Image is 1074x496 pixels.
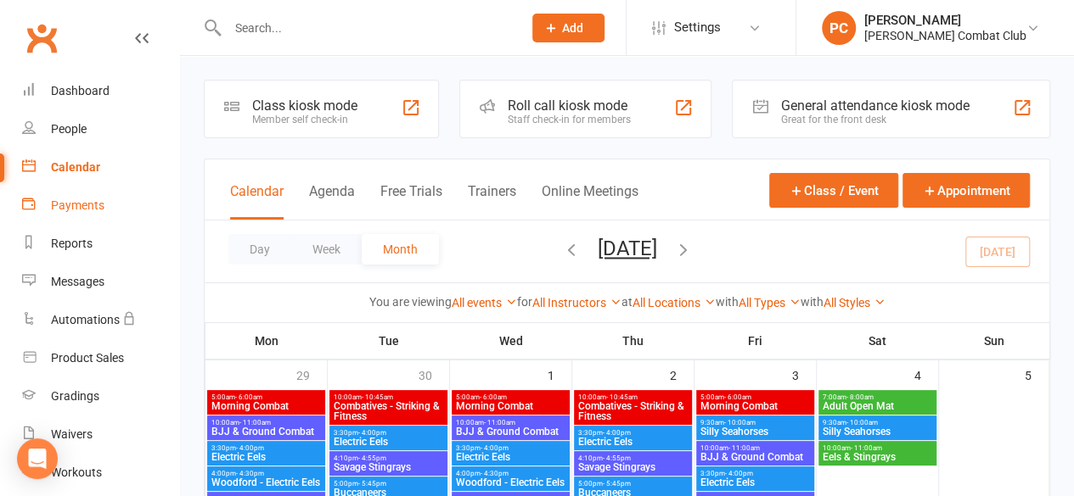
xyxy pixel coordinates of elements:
[211,426,322,437] span: BJJ & Ground Combat
[22,415,179,454] a: Waivers
[51,275,104,288] div: Messages
[51,122,87,136] div: People
[22,263,179,301] a: Messages
[577,462,689,472] span: Savage Stingrays
[455,419,566,426] span: 10:00am
[235,393,262,401] span: - 6:00am
[508,98,631,114] div: Roll call kiosk mode
[358,480,386,488] span: - 5:45pm
[22,301,179,339] a: Automations
[700,470,811,477] span: 3:30pm
[914,360,938,388] div: 4
[481,444,509,452] span: - 4:00pm
[700,426,811,437] span: Silly Seahorses
[22,110,179,148] a: People
[700,419,811,426] span: 9:30am
[542,183,638,220] button: Online Meetings
[296,360,327,388] div: 29
[694,323,817,359] th: Fri
[455,452,566,462] span: Electric Eels
[22,187,179,225] a: Payments
[1025,360,1049,388] div: 5
[700,401,811,411] span: Morning Combat
[769,173,898,208] button: Class / Event
[577,454,689,462] span: 4:10pm
[577,437,689,447] span: Electric Eels
[22,339,179,377] a: Product Sales
[939,323,1049,359] th: Sun
[362,234,439,265] button: Month
[621,295,633,309] strong: at
[792,360,816,388] div: 3
[864,13,1026,28] div: [PERSON_NAME]
[572,323,694,359] th: Thu
[577,480,689,488] span: 5:00pm
[51,313,120,326] div: Automations
[577,393,689,401] span: 10:00am
[455,477,566,488] span: Woodford - Electric Eels
[291,234,362,265] button: Week
[517,295,532,309] strong: for
[455,444,566,452] span: 3:30pm
[603,429,631,437] span: - 4:00pm
[358,429,386,437] span: - 4:00pm
[51,389,99,403] div: Gradings
[700,444,811,452] span: 10:00am
[333,454,444,462] span: 4:10pm
[358,454,386,462] span: - 4:55pm
[51,84,110,98] div: Dashboard
[333,401,444,421] span: Combatives - Striking & Fitness
[211,470,322,477] span: 4:00pm
[51,198,104,212] div: Payments
[333,462,444,472] span: Savage Stingrays
[236,470,264,477] span: - 4:30pm
[724,419,756,426] span: - 10:00am
[716,295,739,309] strong: with
[211,401,322,411] span: Morning Combat
[700,477,811,488] span: Electric Eels
[822,11,856,45] div: PC
[230,183,284,220] button: Calendar
[484,419,515,426] span: - 11:00am
[362,393,393,401] span: - 10:45am
[468,183,516,220] button: Trainers
[51,237,93,250] div: Reports
[780,98,969,114] div: General attendance kiosk mode
[577,429,689,437] span: 3:30pm
[228,234,291,265] button: Day
[51,427,93,441] div: Waivers
[419,360,449,388] div: 30
[17,438,58,479] div: Open Intercom Messenger
[450,323,572,359] th: Wed
[864,28,1026,43] div: [PERSON_NAME] Combat Club
[222,16,510,40] input: Search...
[670,360,694,388] div: 2
[674,8,721,47] span: Settings
[822,444,933,452] span: 10:00am
[309,183,355,220] button: Agenda
[333,429,444,437] span: 3:30pm
[846,393,874,401] span: - 8:00am
[211,444,322,452] span: 3:30pm
[822,452,933,462] span: Eels & Stingrays
[532,14,604,42] button: Add
[728,444,760,452] span: - 11:00am
[205,323,328,359] th: Mon
[824,296,886,309] a: All Styles
[851,444,882,452] span: - 11:00am
[548,360,571,388] div: 1
[822,419,933,426] span: 9:30am
[211,419,322,426] span: 10:00am
[22,225,179,263] a: Reports
[455,401,566,411] span: Morning Combat
[22,454,179,492] a: Workouts
[724,393,751,401] span: - 6:00am
[846,419,878,426] span: - 10:00am
[817,323,939,359] th: Sat
[606,393,638,401] span: - 10:45am
[236,444,264,452] span: - 4:00pm
[252,114,357,125] div: Member self check-in
[333,480,444,488] span: 5:00pm
[22,72,179,110] a: Dashboard
[598,237,657,260] button: [DATE]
